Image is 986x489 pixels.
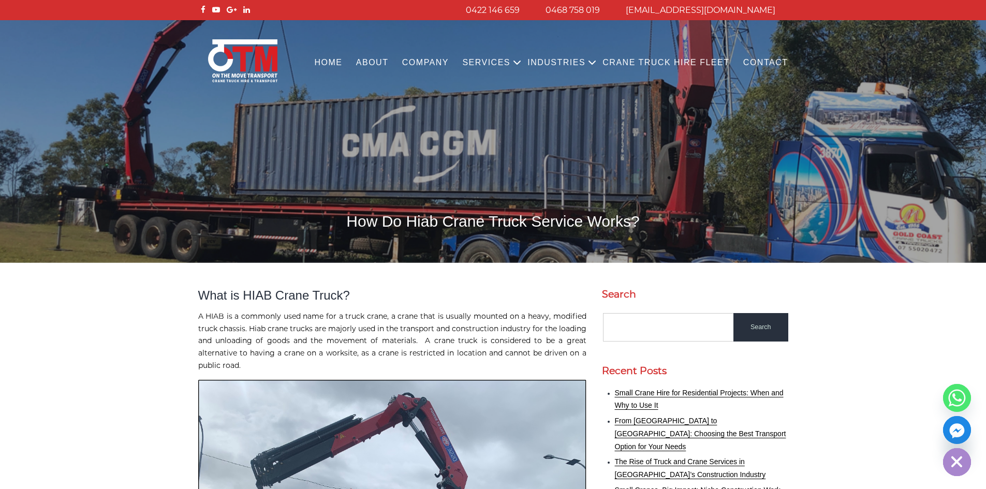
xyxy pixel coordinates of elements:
[943,384,971,412] a: Whatsapp
[198,211,788,231] h1: How Do Hiab Crane Truck Service Works?
[206,38,279,83] img: Otmtransport
[455,49,517,77] a: Services
[596,49,737,77] a: Crane Truck Hire Fleet
[733,313,788,342] input: Search
[521,49,592,77] a: Industries
[943,416,971,444] a: Facebook_Messenger
[602,288,788,300] h2: Search
[395,49,456,77] a: COMPANY
[615,417,786,451] a: From [GEOGRAPHIC_DATA] to [GEOGRAPHIC_DATA]: Choosing the Best Transport Option for Your Needs
[602,365,788,377] h2: Recent Posts
[307,49,349,77] a: Home
[198,288,586,303] h2: What is HIAB Crane Truck?
[615,457,766,479] a: The Rise of Truck and Crane Services in [GEOGRAPHIC_DATA]’s Construction Industry
[626,5,775,15] a: [EMAIL_ADDRESS][DOMAIN_NAME]
[615,389,784,410] a: Small Crane Hire for Residential Projects: When and Why to Use It
[546,5,600,15] a: 0468 758 019
[349,49,395,77] a: About
[466,5,520,15] a: 0422 146 659
[198,310,586,372] p: A HIAB is a commonly used name for a truck crane, a crane that is usually mounted on a heavy, mod...
[737,49,795,77] a: Contact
